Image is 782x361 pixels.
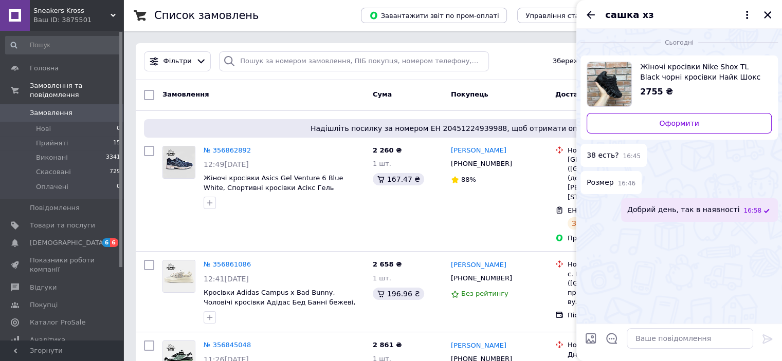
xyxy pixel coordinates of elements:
[36,153,68,162] span: Виконані
[587,62,631,106] img: 6722906425_w640_h640_zhenskie-krossovki-nike.jpg
[623,152,641,161] span: 16:45 12.08.2025
[517,8,612,23] button: Управління статусами
[110,238,118,247] span: 6
[369,11,499,20] span: Завантажити звіт по пром-оплаті
[36,139,68,148] span: Прийняті
[163,56,192,66] span: Фільтри
[36,124,51,134] span: Нові
[451,90,488,98] span: Покупець
[761,9,774,21] button: Закрити
[110,167,120,177] span: 729
[461,176,476,183] span: 88%
[618,179,636,188] span: 16:46 12.08.2025
[373,274,391,282] span: 1 шт.
[449,272,514,285] div: [PHONE_NUMBER]
[525,12,604,20] span: Управління статусами
[373,288,424,300] div: 196.96 ₴
[373,341,402,349] span: 2 861 ₴
[580,37,778,47] div: 12.08.2025
[102,238,111,247] span: 6
[449,157,514,170] div: [PHONE_NUMBER]
[587,113,772,134] a: Оформити
[373,260,402,268] span: 2 658 ₴
[373,146,402,154] span: 2 260 ₴
[36,167,71,177] span: Скасовані
[640,62,763,82] span: Жіночі кросівки Nike Shox TL Black чорні кросівки Найк Шокс Nike Shox текстильні на літо 38
[163,146,195,178] img: Фото товару
[743,206,761,215] span: 16:58 12.08.2025
[30,108,72,118] span: Замовлення
[373,173,424,185] div: 167.47 ₴
[219,51,489,71] input: Пошук за номером замовлення, ПІБ покупця, номером телефону, Email, номером накладної
[204,146,251,154] a: № 356862892
[568,340,672,350] div: Нова Пошта
[627,204,739,215] span: Добрий день, так в наявності
[568,270,672,307] div: с. Вергуни ([GEOGRAPHIC_DATA].), Пункт приймання-видачі (до 30 кг): вул. [STREET_ADDRESS]
[33,6,111,15] span: Sneakers Kross
[204,174,343,201] a: Жіночі кросівки Asics Gel Venture 6 Blue White, Спортивні кросівки Асікс Гель Венчуре 6 41
[204,275,249,283] span: 12:41[DATE]
[605,8,654,22] span: сашка хз
[605,332,619,345] button: Відкрити шаблони відповідей
[204,341,251,349] a: № 356845048
[640,87,673,97] span: 2755 ₴
[117,182,120,192] span: 0
[568,260,672,269] div: Нова Пошта
[30,256,95,274] span: Показники роботи компанії
[661,39,698,47] span: Сьогодні
[451,341,506,351] a: [PERSON_NAME]
[585,9,597,21] button: Назад
[30,335,65,345] span: Аналітика
[568,146,672,155] div: Нова Пошта
[162,146,195,179] a: Фото товару
[568,217,626,230] div: Заплановано
[451,146,506,156] a: [PERSON_NAME]
[555,90,631,98] span: Доставка та оплата
[587,177,614,188] span: Розмер
[5,36,121,54] input: Пошук
[587,150,619,161] span: 38 есть?
[30,64,59,73] span: Головна
[30,283,57,292] span: Відгуки
[568,234,672,243] div: Пром-оплата
[373,90,392,98] span: Cума
[605,8,753,22] button: сашка хз
[204,289,355,315] a: Кросівки Adidas Campus x Bad Bunny, Чоловічі кросівки Адідас Бед Банні бежеві, adidas campus cloud
[30,221,95,230] span: Товари та послуги
[36,182,68,192] span: Оплачені
[373,160,391,167] span: 1 шт.
[33,15,123,25] div: Ваш ID: 3875501
[148,123,757,134] span: Надішліть посилку за номером ЕН 20451224939988, щоб отримати оплату
[587,62,772,107] a: Переглянути товар
[461,290,508,297] span: Без рейтингу
[154,9,259,22] h1: Список замовлень
[361,8,507,23] button: Завантажити звіт по пром-оплаті
[162,90,209,98] span: Замовлення
[30,238,106,248] span: [DEMOGRAPHIC_DATA]
[204,160,249,168] span: 12:49[DATE]
[30,300,58,310] span: Покупці
[553,56,623,66] span: Збережені фільтри:
[113,139,120,148] span: 15
[568,206,641,214] span: ЕН: 20451224939988
[451,260,506,270] a: [PERSON_NAME]
[30,81,123,100] span: Замовлення та повідомлення
[30,203,80,213] span: Повідомлення
[162,260,195,293] a: Фото товару
[163,260,195,292] img: Фото товару
[568,311,672,320] div: Післяплата
[30,318,85,327] span: Каталог ProSale
[106,153,120,162] span: 3341
[117,124,120,134] span: 0
[568,155,672,202] div: [GEOGRAPHIC_DATA] ([GEOGRAPHIC_DATA].), №2 (до 10 кг): вул. [PERSON_NAME][STREET_ADDRESS]
[204,260,251,268] a: № 356861086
